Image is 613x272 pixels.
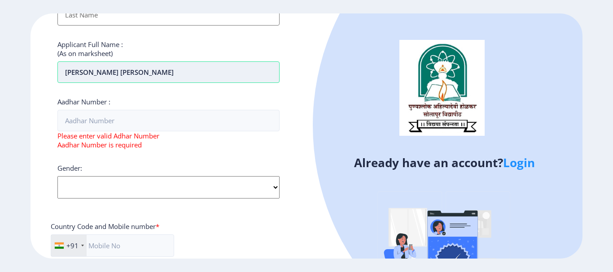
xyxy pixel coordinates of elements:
img: logo [399,40,485,136]
label: Gender: [57,164,82,173]
input: Aadhar Number [57,110,280,131]
input: Mobile No [51,234,174,257]
h4: Already have an account? [313,155,576,170]
a: Login [503,155,535,171]
span: Please enter valid Adhar Number [57,131,159,140]
label: Aadhar Number : [57,97,110,106]
span: Aadhar Number is required [57,140,142,149]
label: Country Code and Mobile number [51,222,159,231]
div: +91 [66,241,79,250]
div: India (भारत): +91 [51,235,87,256]
input: Last Name [57,4,280,26]
input: Full Name [57,61,280,83]
label: Applicant Full Name : (As on marksheet) [57,40,123,58]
